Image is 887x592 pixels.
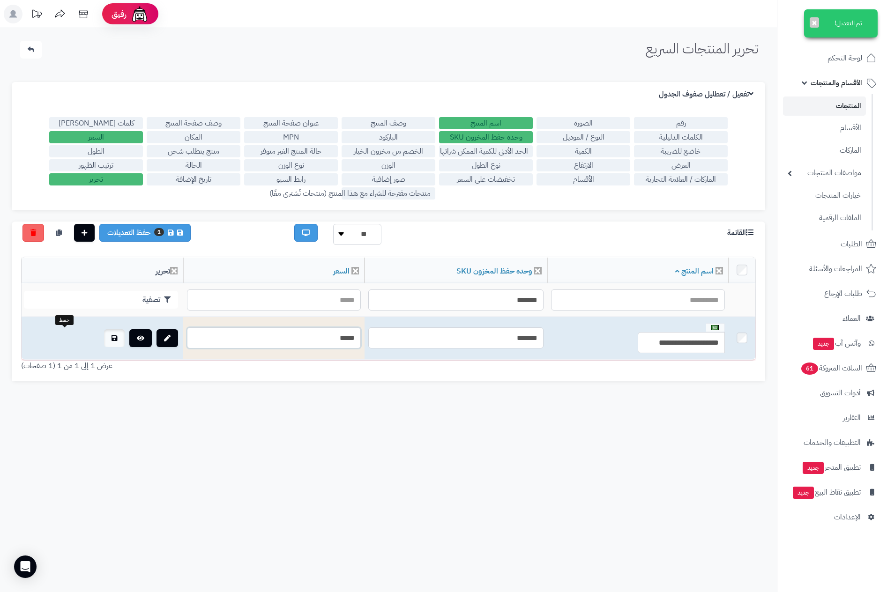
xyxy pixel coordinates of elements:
a: التقارير [783,407,881,429]
label: الارتفاع [537,159,630,171]
label: الكلمات الدليلية [634,131,728,143]
a: لوحة التحكم [783,47,881,69]
a: الملفات الرقمية [783,208,866,228]
span: 1 [154,228,164,236]
h3: تفعيل / تعطليل صفوف الجدول [659,90,756,99]
a: أدوات التسويق [783,382,881,404]
img: ai-face.png [130,5,149,23]
label: رقم [634,117,728,129]
label: تحرير [49,173,143,185]
label: صور إضافية [342,173,435,185]
label: MPN [244,131,338,143]
a: الإعدادات [783,506,881,528]
label: وحده حفظ المخزون SKU [439,131,533,143]
label: عنوان صفحة المنتج [244,117,338,129]
span: السلات المتروكة [800,362,862,375]
label: الصورة [537,117,630,129]
a: السعر [333,266,350,277]
a: العملاء [783,307,881,330]
label: تخفيضات على السعر [439,173,533,185]
h1: تحرير المنتجات السريع [646,41,758,56]
a: التطبيقات والخدمات [783,431,881,454]
label: الوزن [342,159,435,171]
a: طلبات الإرجاع [783,282,881,305]
div: حفظ [55,315,74,326]
a: المراجعات والأسئلة [783,258,881,280]
div: Open Intercom Messenger [14,555,37,578]
span: جديد [803,462,824,474]
label: العرض [634,159,728,171]
label: كلمات [PERSON_NAME] [49,117,143,129]
label: نوع الوزن [244,159,338,171]
a: تطبيق نقاط البيعجديد [783,481,881,503]
span: جديد [813,338,834,350]
a: الأقسام [783,118,866,138]
span: تطبيق المتجر [802,461,861,474]
label: الحد الأدنى للكمية الممكن شرائها [439,145,533,157]
label: الكمية [537,145,630,157]
label: وصف صفحة المنتج [147,117,240,129]
span: لوحة التحكم [827,52,862,65]
label: الحالة [147,159,240,171]
a: الماركات [783,141,866,161]
label: النوع / الموديل [537,131,630,143]
th: تحرير [22,258,183,283]
label: منتجات مقترحة للشراء مع هذا المنتج (منتجات تُشترى معًا) [342,187,435,200]
label: السعر [49,131,143,143]
label: الماركات / العلامة التجارية [634,173,728,185]
a: مواصفات المنتجات [783,163,866,183]
span: العملاء [842,312,861,325]
img: العربية [711,325,719,330]
label: خاضع للضريبة [634,145,728,157]
span: التطبيقات والخدمات [804,436,861,449]
span: الطلبات [841,237,862,251]
div: تم التعديل! [804,9,878,37]
a: وحده حفظ المخزون SKU [456,266,532,277]
label: المكان [147,131,240,143]
label: حالة المنتج الغير متوفر [244,145,338,157]
label: اسم المنتج [439,117,533,129]
span: الأقسام والمنتجات [811,76,862,89]
label: تاريخ الإضافة [147,173,240,185]
span: الإعدادات [834,511,861,524]
label: الباركود [342,131,435,143]
a: السلات المتروكة61 [783,357,881,379]
span: طلبات الإرجاع [824,287,862,300]
label: نوع الطول [439,159,533,171]
span: التقارير [843,411,861,424]
button: تصفية [24,291,178,309]
div: عرض 1 إلى 1 من 1 (1 صفحات) [14,361,388,371]
a: حفظ التعديلات [99,224,191,242]
label: وصف المنتج [342,117,435,129]
a: خيارات المنتجات [783,185,866,206]
label: الأقسام [537,173,630,185]
label: رابط السيو [244,173,338,185]
a: وآتس آبجديد [783,332,881,355]
span: المراجعات والأسئلة [809,262,862,275]
h3: القائمة [727,229,756,237]
a: الطلبات [783,233,881,255]
label: الطول [49,145,143,157]
span: وآتس آب [812,337,861,350]
span: رفيق [112,8,127,20]
span: أدوات التسويق [820,386,861,400]
a: تطبيق المتجرجديد [783,456,881,479]
button: × [810,17,819,28]
span: 61 [801,362,818,374]
span: جديد [793,487,814,499]
a: تحديثات المنصة [25,5,48,26]
a: المنتجات [783,96,866,116]
label: الخصم من مخزون الخيار [342,145,435,157]
span: تطبيق نقاط البيع [792,486,861,499]
label: منتج يتطلب شحن [147,145,240,157]
a: اسم المنتج [675,266,714,277]
label: ترتيب الظهور [49,159,143,171]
